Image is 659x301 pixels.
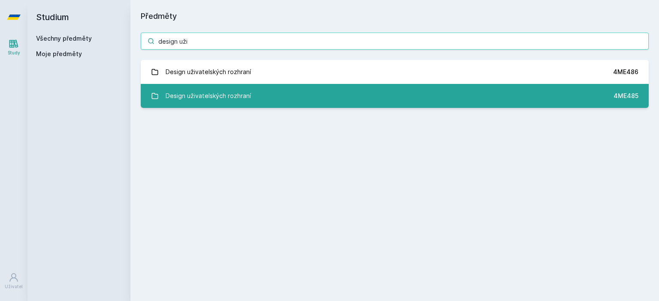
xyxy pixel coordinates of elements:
input: Název nebo ident předmětu… [141,33,649,50]
div: Design uživatelských rozhraní [166,63,251,80]
h1: Předměty [141,10,649,22]
a: Design uživatelských rozhraní 4ME486 [141,60,649,84]
a: Uživatel [2,268,26,294]
a: Design uživatelských rozhraní 4ME485 [141,84,649,108]
div: Uživatel [5,283,23,290]
span: Moje předměty [36,50,82,58]
div: 4ME486 [613,68,638,76]
a: Study [2,34,26,60]
div: 4ME485 [614,92,638,100]
div: Design uživatelských rozhraní [166,87,251,104]
a: Všechny předměty [36,35,92,42]
div: Study [8,50,20,56]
